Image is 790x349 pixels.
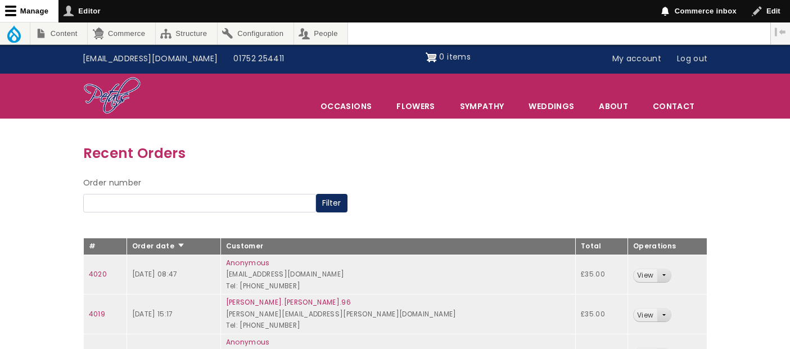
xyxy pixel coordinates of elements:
td: £35.00 [576,294,628,334]
a: Log out [669,48,715,70]
a: [PERSON_NAME].[PERSON_NAME].96 [226,297,351,307]
td: £35.00 [576,255,628,294]
a: Contact [641,94,706,118]
a: [EMAIL_ADDRESS][DOMAIN_NAME] [75,48,226,70]
img: Shopping cart [426,48,437,66]
a: My account [604,48,670,70]
a: Anonymous [226,258,270,268]
th: Operations [628,238,707,255]
span: Weddings [517,94,586,118]
a: About [587,94,640,118]
a: 01752 254411 [225,48,292,70]
td: [EMAIL_ADDRESS][DOMAIN_NAME] Tel: [PHONE_NUMBER] [220,255,575,294]
span: 0 items [439,51,470,62]
a: View [634,269,657,282]
th: Total [576,238,628,255]
th: # [83,238,127,255]
a: Sympathy [448,94,516,118]
a: Flowers [385,94,446,118]
a: Configuration [218,22,294,44]
a: People [294,22,348,44]
button: Vertical orientation [771,22,790,42]
a: 4020 [89,269,107,279]
img: Home [83,76,141,116]
a: Shopping cart 0 items [426,48,471,66]
time: [DATE] 15:17 [132,309,173,319]
span: Occasions [309,94,383,118]
a: Structure [156,22,217,44]
button: Filter [316,194,347,213]
a: Content [30,22,87,44]
a: Anonymous [226,337,270,347]
label: Order number [83,176,142,190]
a: 4019 [89,309,105,319]
th: Customer [220,238,575,255]
a: Commerce [88,22,155,44]
time: [DATE] 08:47 [132,269,178,279]
a: View [634,309,657,321]
td: [PERSON_NAME][EMAIL_ADDRESS][PERSON_NAME][DOMAIN_NAME] Tel: [PHONE_NUMBER] [220,294,575,334]
a: Order date [132,241,186,251]
h3: Recent Orders [83,142,707,164]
